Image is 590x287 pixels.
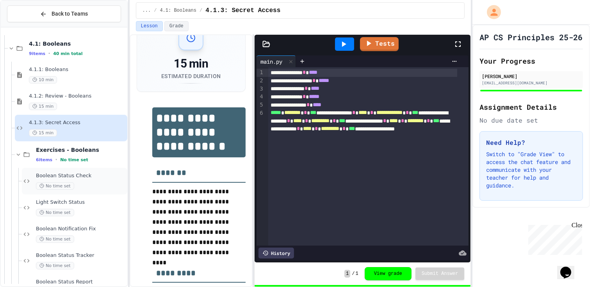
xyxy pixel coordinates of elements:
p: Switch to "Grade View" to access the chat feature and communicate with your teacher for help and ... [486,150,576,189]
h2: Assignment Details [479,102,583,112]
span: No time set [36,262,74,269]
span: / [200,7,202,14]
span: 4.1.3: Secret Access [205,6,280,15]
span: 4.1.1: Booleans [29,66,126,73]
span: 40 min total [53,51,82,56]
div: 1 [257,69,264,77]
span: No time set [60,157,88,162]
span: 1 [344,270,350,278]
div: main.py [257,57,286,66]
h3: Need Help? [486,138,576,147]
div: [EMAIL_ADDRESS][DOMAIN_NAME] [482,80,581,86]
span: Boolean Status Report [36,279,126,285]
div: 5 [257,101,264,109]
div: 6 [257,109,264,150]
span: 15 min [29,103,57,110]
span: Submit Answer [422,271,458,277]
span: Exercises - Booleans [36,146,126,153]
span: Boolean Status Check [36,173,126,179]
div: 15 min [161,57,221,71]
button: Back to Teams [7,5,121,22]
div: 3 [257,85,264,93]
span: • [48,50,50,57]
span: / [154,7,157,14]
button: Submit Answer [415,267,465,280]
button: View grade [365,267,412,280]
div: History [258,248,294,258]
iframe: chat widget [525,222,582,255]
span: Back to Teams [52,10,88,18]
h1: AP CS Principles 25-26 [479,32,583,43]
span: No time set [36,182,74,190]
span: • [55,157,57,163]
div: [PERSON_NAME] [482,73,581,80]
span: 10 min [29,76,57,84]
span: / [352,271,355,277]
div: 4 [257,93,264,101]
span: Boolean Status Tracker [36,252,126,259]
span: 1 [356,271,358,277]
div: My Account [479,3,503,21]
div: main.py [257,55,296,67]
div: Estimated Duration [161,72,221,80]
iframe: chat widget [557,256,582,279]
span: No time set [36,209,74,216]
div: 2 [257,77,264,85]
button: Grade [164,21,189,31]
button: Lesson [136,21,163,31]
span: 4.1.2: Review - Booleans [29,93,126,100]
h2: Your Progress [479,55,583,66]
span: Light Switch Status [36,199,126,206]
span: 15 min [29,129,57,137]
span: 4.1.3: Secret Access [29,119,126,126]
span: 6 items [36,157,52,162]
a: Tests [360,37,399,51]
span: 9 items [29,51,45,56]
span: Boolean Notification Fix [36,226,126,232]
div: Chat with us now!Close [3,3,54,50]
div: No due date set [479,116,583,125]
span: No time set [36,235,74,243]
span: 4.1: Booleans [29,40,126,47]
span: ... [143,7,151,14]
span: 4.1: Booleans [160,7,196,14]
